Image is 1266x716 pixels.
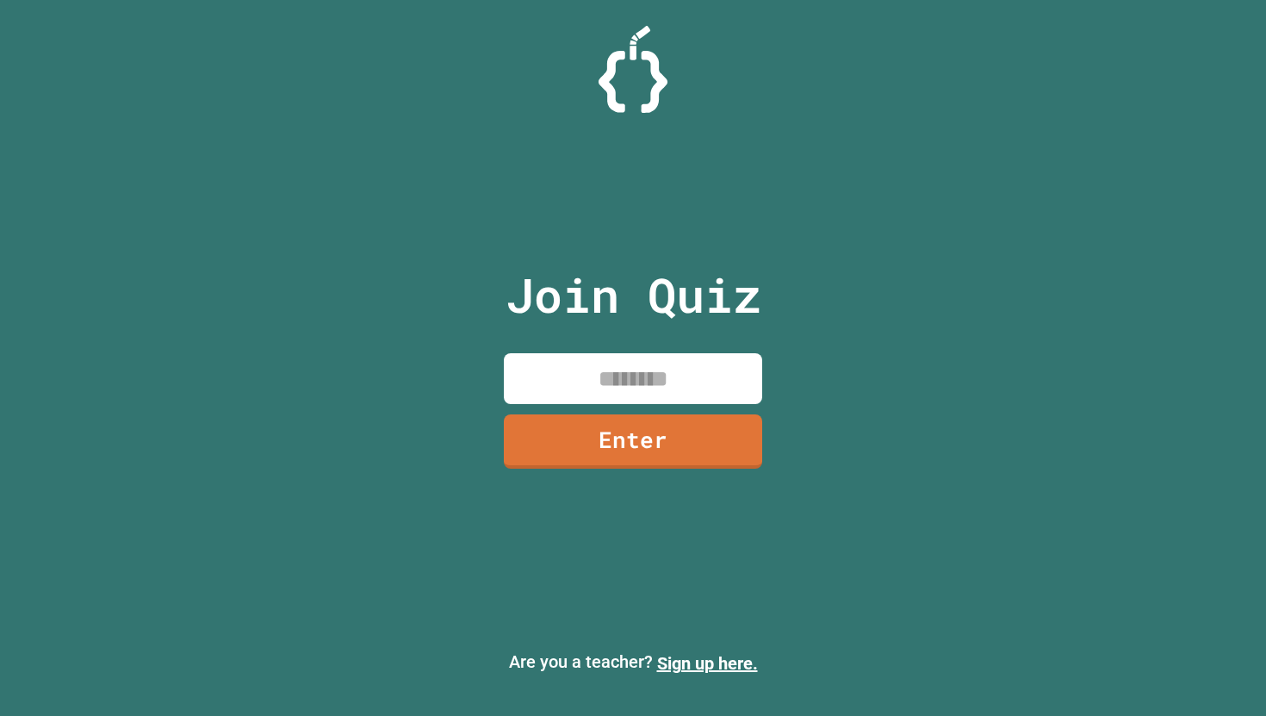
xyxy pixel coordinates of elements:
[506,259,761,331] p: Join Quiz
[599,26,667,113] img: Logo.svg
[1194,647,1249,699] iframe: chat widget
[657,653,758,674] a: Sign up here.
[504,414,762,469] a: Enter
[14,649,1252,676] p: Are you a teacher?
[1123,572,1249,645] iframe: chat widget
